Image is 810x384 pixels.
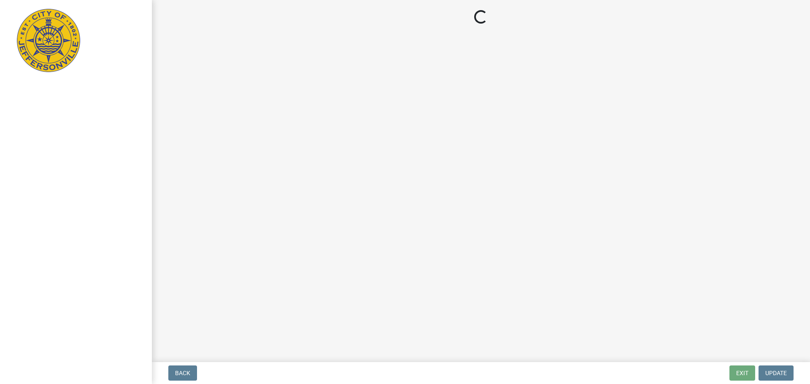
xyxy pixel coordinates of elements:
[759,365,794,381] button: Update
[765,370,787,376] span: Update
[729,365,755,381] button: Exit
[175,370,190,376] span: Back
[17,9,80,72] img: City of Jeffersonville, Indiana
[168,365,197,381] button: Back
